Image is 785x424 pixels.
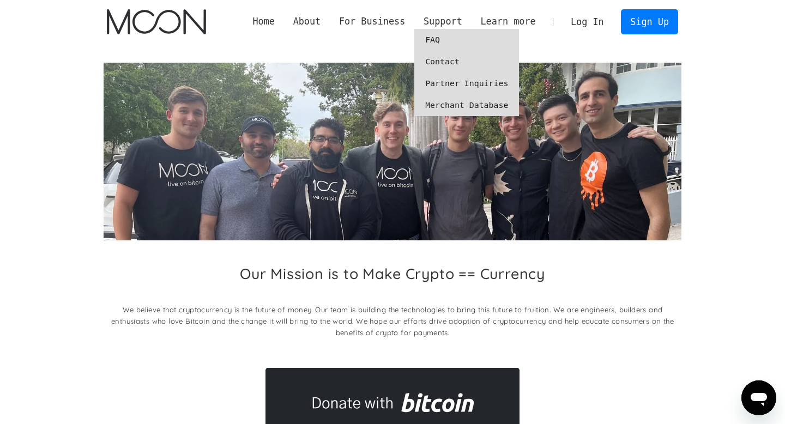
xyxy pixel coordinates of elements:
[480,15,535,28] div: Learn more
[621,9,678,34] a: Sign Up
[414,94,519,116] a: Merchant Database
[414,29,519,116] nav: Support
[104,304,682,338] p: We believe that cryptocurrency is the future of money. Our team is building the technologies to b...
[330,15,414,28] div: For Business
[414,72,519,94] a: Partner Inquiries
[244,15,284,28] a: Home
[414,15,471,28] div: Support
[107,9,206,34] img: Moon Logo
[293,15,321,28] div: About
[414,51,519,72] a: Contact
[741,380,776,415] iframe: Button to launch messaging window
[472,15,545,28] div: Learn more
[107,9,206,34] a: home
[561,10,613,34] a: Log In
[414,29,519,51] a: FAQ
[284,15,330,28] div: About
[424,15,462,28] div: Support
[240,265,545,282] h2: Our Mission is to Make Crypto == Currency
[339,15,405,28] div: For Business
